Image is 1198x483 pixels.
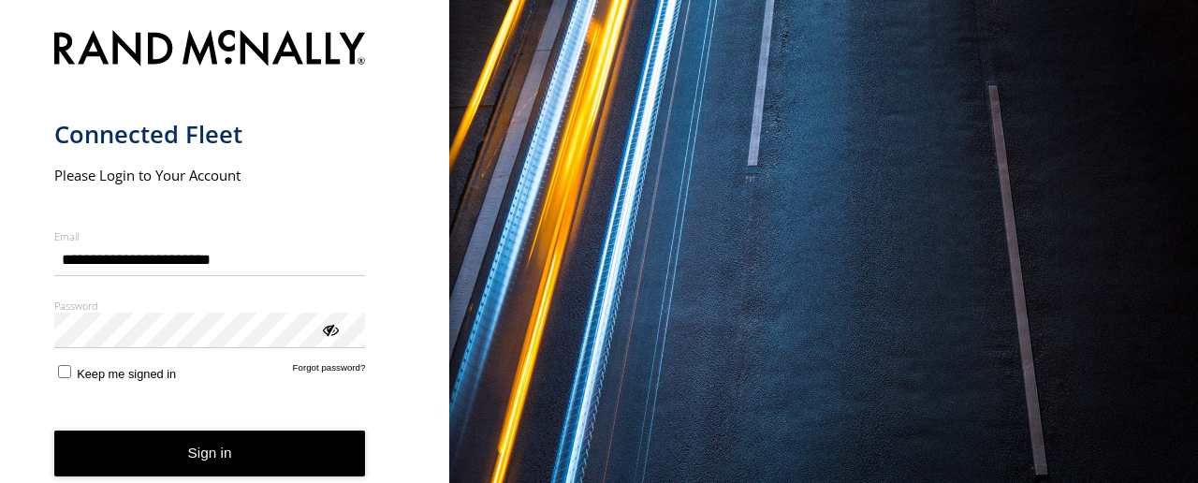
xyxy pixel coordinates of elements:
input: Keep me signed in [58,365,71,378]
a: Forgot password? [293,362,366,381]
img: Rand McNally [54,26,366,74]
h1: Connected Fleet [54,119,366,150]
label: Email [54,229,366,243]
label: Password [54,299,366,313]
span: Keep me signed in [77,367,176,381]
button: Sign in [54,431,366,476]
h2: Please Login to Your Account [54,166,366,184]
div: ViewPassword [320,319,339,338]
